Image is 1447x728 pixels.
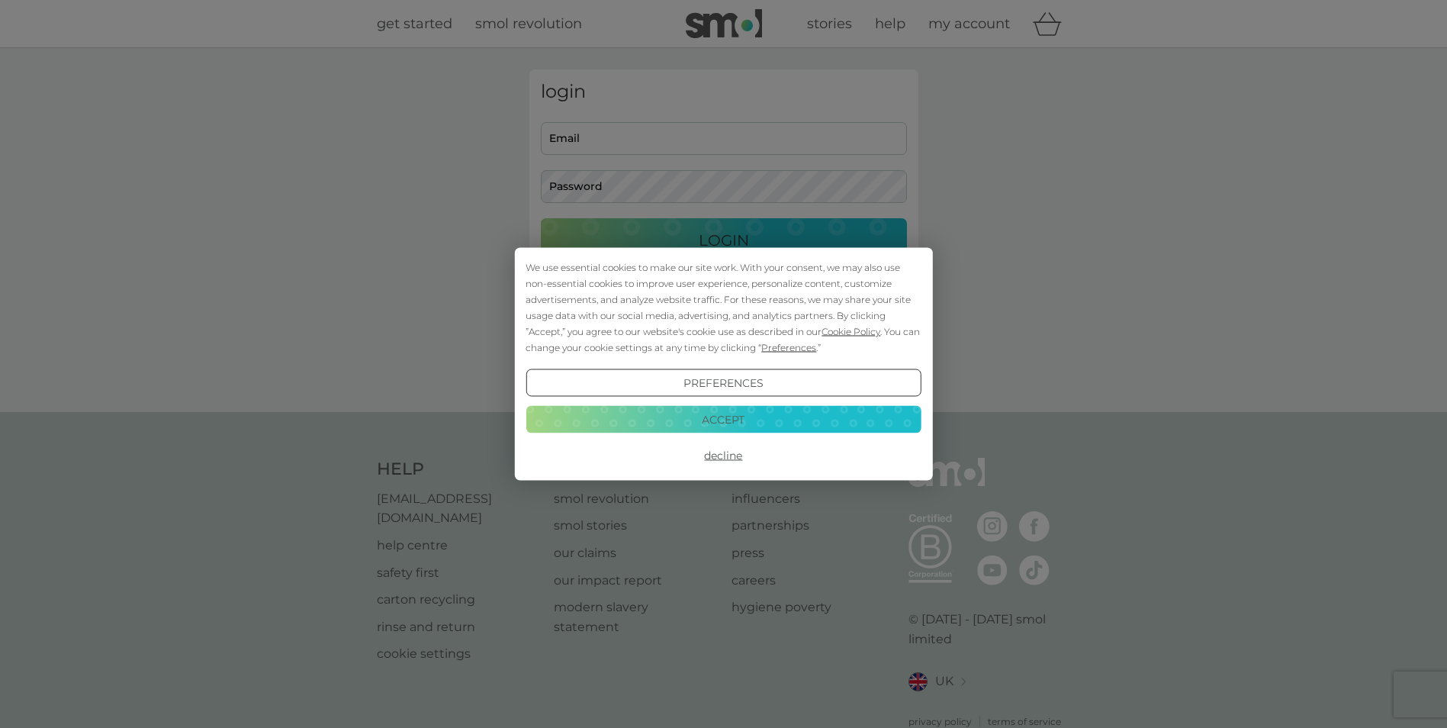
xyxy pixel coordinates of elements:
[526,442,921,469] button: Decline
[761,342,816,353] span: Preferences
[514,248,932,481] div: Cookie Consent Prompt
[526,259,921,356] div: We use essential cookies to make our site work. With your consent, we may also use non-essential ...
[822,326,880,337] span: Cookie Policy
[526,369,921,397] button: Preferences
[526,405,921,433] button: Accept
